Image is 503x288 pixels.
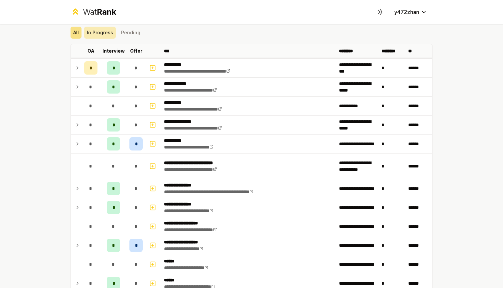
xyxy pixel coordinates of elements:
div: Wat [83,7,116,17]
span: y472zhan [394,8,419,16]
p: Interview [102,48,125,54]
p: Offer [130,48,142,54]
button: y472zhan [389,6,432,18]
span: Rank [97,7,116,17]
button: Pending [118,27,143,39]
a: WatRank [71,7,116,17]
p: OA [87,48,94,54]
button: In Progress [84,27,116,39]
button: All [71,27,82,39]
